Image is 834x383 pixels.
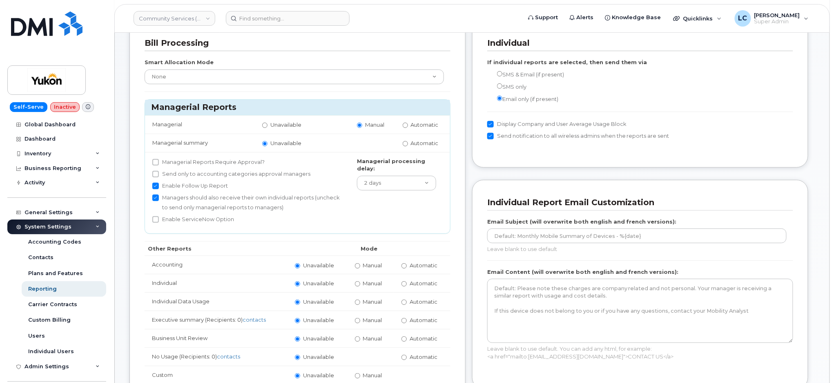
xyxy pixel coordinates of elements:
[145,58,214,66] label: Smart Allocation Mode
[497,71,502,76] input: SMS & Email (if present)
[357,123,362,128] input: Manual
[410,317,437,323] span: Automatic
[152,193,342,213] label: Managers should also receive their own individual reports (uncheck to send only managerial report...
[145,274,288,292] td: Individual
[363,372,382,379] span: Manual
[401,300,407,305] input: Automatic
[363,317,382,323] span: Manual
[226,11,350,26] input: Find something...
[729,10,814,27] div: Logan Cole
[145,241,288,256] th: Other Reports
[564,9,599,26] a: Alerts
[683,15,713,22] span: Quicklinks
[262,141,268,146] input: Unavailable
[754,18,800,25] span: Super Admin
[410,280,437,287] span: Automatic
[487,69,564,80] label: SMS & Email (if present)
[363,298,382,305] span: Manual
[303,298,334,305] span: Unavailable
[355,336,360,342] input: Manual
[487,197,787,208] h3: Individual Report Email Customization
[303,372,334,379] span: Unavailable
[599,9,667,26] a: Knowledge Base
[403,141,408,146] input: Automatic
[152,216,159,223] input: Enable ServiceNow Option
[270,121,301,128] span: Unavailable
[355,281,360,287] input: Manual
[152,181,228,191] label: Enable Follow Up Report
[487,38,787,49] h3: Individual
[410,262,437,269] span: Automatic
[152,195,159,201] input: Managers should also receive their own individual reports (uncheck to send only managerial report...
[487,268,679,276] label: Email Content (will overwrite both english and french versions):
[303,317,334,323] span: Unavailable
[522,9,564,26] a: Support
[145,255,288,274] td: Accounting
[295,281,300,287] input: Unavailable
[411,121,439,128] span: Automatic
[487,133,494,139] input: Send notification to all wireless admins when the reports are sent
[535,13,558,22] span: Support
[411,140,439,146] span: Automatic
[612,13,661,22] span: Knowledge Base
[295,263,300,269] input: Unavailable
[152,159,159,166] input: Managerial Reports Require Approval?
[365,121,384,128] span: Manual
[295,373,300,379] input: Unavailable
[152,157,265,167] label: Managerial Reports Require Approval?
[401,263,407,269] input: Automatic
[217,353,240,360] a: contacts
[355,263,360,269] input: Manual
[151,102,444,113] h3: Managerial Reports
[295,355,300,360] input: Unavailable
[355,373,360,379] input: Manual
[145,347,288,366] td: No Usage (Recipients: 0)
[303,280,334,287] span: Unavailable
[487,245,787,253] p: Leave blank to use default
[487,119,627,129] label: Display Company and User Average Usage Block
[497,83,502,89] input: SMS only
[403,123,408,128] input: Automatic
[152,171,159,177] input: Send only to accounting categories approval managers
[152,169,310,179] label: Send only to accounting categories approval managers
[487,345,793,360] p: Leave blank to use default. You can add any html, for example: <a href="mailto:[EMAIL_ADDRESS][DO...
[668,10,727,27] div: Quicklinks
[295,336,300,342] input: Unavailable
[145,311,288,329] td: Executive summary (Recipients: 0)
[363,335,382,342] span: Manual
[410,298,437,305] span: Automatic
[487,218,677,226] label: Email Subject (will overwrite both english and french versions):
[487,121,494,128] input: Display Company and User Average Usage Block
[363,280,382,287] span: Manual
[270,140,301,146] span: Unavailable
[576,13,593,22] span: Alerts
[487,94,558,104] label: Email only (if present)
[487,228,787,243] input: Default: Monthly Mobile Summary of Devices - %{date}
[145,329,288,347] td: Business Unit Review
[134,11,215,26] a: Community Services (YTG)
[295,300,300,305] input: Unavailable
[363,262,382,269] span: Manual
[145,134,255,152] td: Managerial summary
[355,318,360,323] input: Manual
[487,82,526,92] label: SMS only
[243,316,266,323] a: contacts
[410,335,437,342] span: Automatic
[152,215,234,224] label: Enable ServiceNow Option
[487,58,647,66] label: If individual reports are selected, then send them via
[303,354,334,360] span: Unavailable
[410,354,437,360] span: Automatic
[401,336,407,342] input: Automatic
[288,241,450,256] th: Mode
[754,12,800,18] span: [PERSON_NAME]
[262,123,268,128] input: Unavailable
[152,183,159,189] input: Enable Follow Up Report
[357,157,436,172] label: Managerial processing delay:
[145,292,288,311] td: Individual Data Usage
[497,96,502,101] input: Email only (if present)
[303,335,334,342] span: Unavailable
[401,318,407,323] input: Automatic
[303,262,334,269] span: Unavailable
[145,115,255,134] td: Managerial
[401,355,407,360] input: Automatic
